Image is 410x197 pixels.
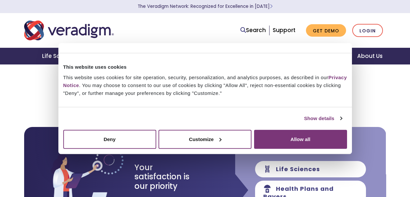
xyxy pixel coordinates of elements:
[134,163,201,191] h3: Your satisfaction is our priority
[63,130,156,149] button: Deny
[34,48,88,64] a: Life Sciences
[159,130,251,149] button: Customize
[273,26,296,34] a: Support
[24,20,114,41] img: Veradigm logo
[270,3,273,9] span: Learn More
[63,73,347,97] div: This website uses cookies for site operation, security, personalization, and analytics purposes, ...
[138,3,273,9] a: The Veradigm Network: Recognized for Excellence in [DATE]Learn More
[349,48,390,64] a: About Us
[63,74,347,88] a: Privacy Notice
[254,130,347,149] button: Allow all
[306,24,346,37] a: Get Demo
[63,63,347,71] div: This website uses cookies
[304,115,342,122] a: Show details
[24,80,386,91] h2: How Can We Assist You [DATE]?
[240,26,266,35] a: Search
[352,24,383,37] a: Login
